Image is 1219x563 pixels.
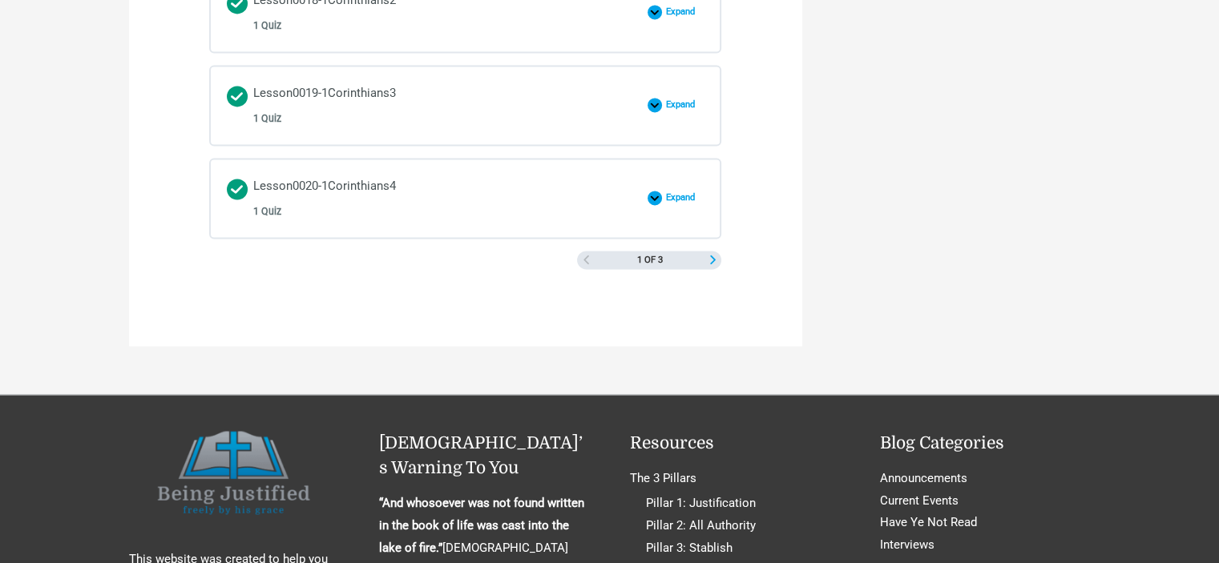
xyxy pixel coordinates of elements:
strong: “And whosoever was not found written in the book of life was cast into the lake of fire.” [379,496,584,555]
button: Expand [648,5,704,19]
a: Pillar 2: All Authority [646,518,756,533]
div: Completed [227,179,248,199]
a: The 3 Pillars [630,471,696,485]
span: Expand [662,192,704,203]
span: Expand [662,6,704,18]
a: Have Ye Not Read [880,515,977,529]
span: 1 Quiz [253,20,281,31]
span: 1 Quiz [253,113,281,124]
a: Current Events [880,493,959,508]
a: Next Page [708,255,717,265]
span: Expand [662,99,704,111]
div: Lesson0019-1Corinthians3 [253,82,396,128]
h2: Resources [630,431,841,456]
a: Pillar 3: Stablish [646,541,733,555]
button: Expand [648,98,704,112]
h2: Blog Categories [880,431,1091,456]
h2: [DEMOGRAPHIC_DATA]’s Warning To You [379,431,590,481]
span: 1 of 3 [636,255,662,264]
a: Interviews [880,537,934,552]
span: 1 Quiz [253,206,281,217]
a: Pillar 1: Justification [646,496,756,510]
div: Lesson0020-1Corinthians4 [253,175,396,221]
a: Announcements [880,471,967,485]
button: Expand [648,191,704,205]
div: Completed [227,86,248,107]
a: Completed Lesson0020-1Corinthians4 1 Quiz [227,175,639,221]
a: Completed Lesson0019-1Corinthians3 1 Quiz [227,82,639,128]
